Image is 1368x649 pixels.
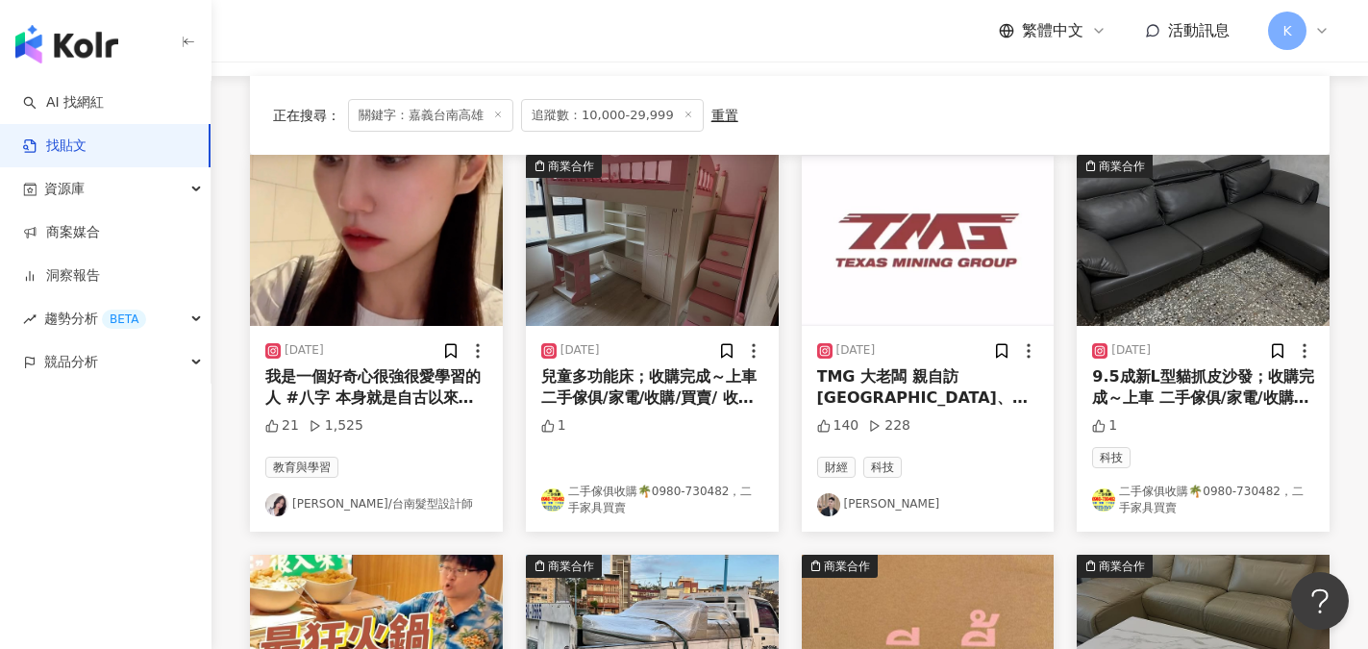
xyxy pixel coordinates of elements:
[265,416,299,436] div: 21
[548,157,594,176] div: 商業合作
[817,457,856,478] span: 財經
[1022,20,1083,41] span: 繁體中文
[817,367,1038,580] span: TMG 大老闆 親自訪[GEOGRAPHIC_DATA]、桃園、[GEOGRAPHIC_DATA]、台中、雲林、嘉義、台南、高雄 經濟不景氣 但商機還是無限♾️ 比特幣🪙 減產後的價值 各大專家...
[541,488,564,512] img: KOL Avatar
[102,310,146,329] div: BETA
[273,108,340,123] span: 正在搜尋 ：
[265,457,338,478] span: 教育與學習
[285,342,324,359] div: [DATE]
[817,493,840,516] img: KOL Avatar
[521,99,704,132] span: 追蹤數：10,000-29,999
[560,342,600,359] div: [DATE]
[265,493,288,516] img: KOL Avatar
[309,416,363,436] div: 1,525
[1092,484,1314,516] a: KOL Avatar二手傢俱收購🌴0980-730482，二手家具買賣
[15,25,118,63] img: logo
[23,223,100,242] a: 商案媒合
[23,137,87,156] a: 找貼文
[44,167,85,211] span: 資源庫
[1092,416,1117,436] div: 1
[250,155,503,326] img: post-image
[23,312,37,326] span: rise
[1282,20,1291,41] span: K
[711,108,738,123] div: 重置
[817,493,1039,516] a: KOL Avatar[PERSON_NAME]
[265,367,486,622] span: 我是一個好奇心很強很愛學習的人 #八字 本身就是自古以來流傳下來的統計學～ 去給人家排流年2-3次等於一次學費 公司真的超級佛心價🤣不用破萬教會你全部～ 還能終身學習～～對於命理的好奇心 於是開...
[817,416,859,436] div: 140
[1077,155,1330,326] img: post-image
[802,155,1055,326] img: post-image
[1092,367,1314,580] span: 9.5成新L型貓抓皮沙發；收購完成～上車 二手傢俱/家電/收購/買賣/ 收購專線: 0980-730482 拍賣: [DOMAIN_NAME][URL] #權威二手家具 #收購二手家具家電 #收...
[1291,572,1349,630] iframe: Help Scout Beacon - Open
[1092,447,1131,468] span: 科技
[23,266,100,286] a: 洞察報告
[1111,342,1151,359] div: [DATE]
[1077,155,1330,326] div: post-image商業合作
[265,493,487,516] a: KOL Avatar[PERSON_NAME]/台南髮型設計師
[1099,157,1145,176] div: 商業合作
[44,340,98,384] span: 競品分析
[824,557,870,576] div: 商業合作
[526,155,779,326] img: post-image
[541,484,763,516] a: KOL Avatar二手傢俱收購🌴0980-730482，二手家具買賣
[348,99,513,132] span: 關鍵字：嘉義台南高雄
[1092,488,1115,512] img: KOL Avatar
[1168,21,1230,39] span: 活動訊息
[44,297,146,340] span: 趨勢分析
[868,416,910,436] div: 228
[836,342,876,359] div: [DATE]
[1099,557,1145,576] div: 商業合作
[23,93,104,112] a: searchAI 找網紅
[548,557,594,576] div: 商業合作
[541,416,566,436] div: 1
[541,367,761,558] span: 兒童多功能床；收購完成～上車 二手傢俱/家電/收購/買賣/ 收購專線: 0980-730482 拍賣: [DOMAIN_NAME][URL] #權威二手家具 #收購二手家具家電 #收購專線098...
[526,155,779,326] div: post-image商業合作
[863,457,902,478] span: 科技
